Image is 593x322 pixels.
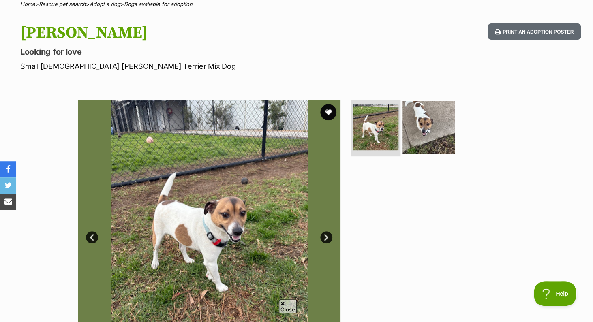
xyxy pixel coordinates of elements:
[20,23,362,42] h1: [PERSON_NAME]
[86,231,98,243] a: Prev
[20,1,35,7] a: Home
[20,61,362,72] p: Small [DEMOGRAPHIC_DATA] [PERSON_NAME] Terrier Mix Dog
[39,1,86,7] a: Rescue pet search
[279,299,297,313] span: Close
[320,231,332,243] a: Next
[320,104,336,120] button: favourite
[402,101,455,153] img: Photo of Jackie Chan
[90,1,120,7] a: Adopt a dog
[534,281,577,306] iframe: Help Scout Beacon - Open
[353,104,398,150] img: Photo of Jackie Chan
[488,23,581,40] button: Print an adoption poster
[124,1,193,7] a: Dogs available for adoption
[20,46,362,58] p: Looking for love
